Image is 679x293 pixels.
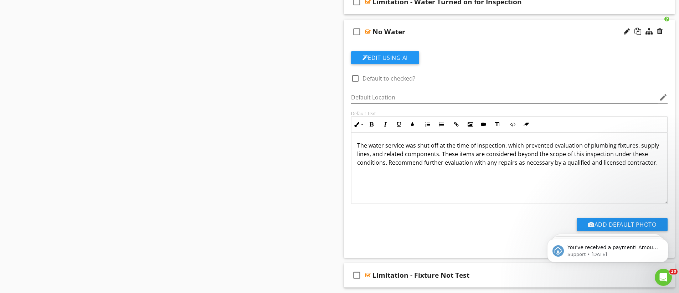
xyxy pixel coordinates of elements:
button: Insert Video [477,118,490,131]
span: 10 [669,269,678,274]
i: check_box_outline_blank [351,23,362,40]
label: Default to checked? [362,75,415,82]
button: Insert Image (⌘P) [463,118,477,131]
iframe: Intercom live chat [655,269,672,286]
div: No Water [372,27,405,36]
button: Insert Table [490,118,504,131]
input: Default Location [351,92,658,103]
div: Limitation - Fixture Not Test [372,271,469,279]
button: Add Default Photo [577,218,668,231]
i: check_box_outline_blank [351,267,362,284]
button: Edit Using AI [351,51,419,64]
p: The water service was shut off at the time of inspection, which prevented evaluation of plumbing ... [357,141,662,167]
button: Code View [506,118,519,131]
iframe: Intercom notifications message [536,224,679,274]
div: Default Text [351,110,668,116]
button: Italic (⌘I) [379,118,392,131]
button: Clear Formatting [519,118,533,131]
button: Colors [406,118,419,131]
button: Underline (⌘U) [392,118,406,131]
button: Bold (⌘B) [365,118,379,131]
button: Inline Style [351,118,365,131]
button: Insert Link (⌘K) [450,118,463,131]
i: edit [659,93,668,102]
